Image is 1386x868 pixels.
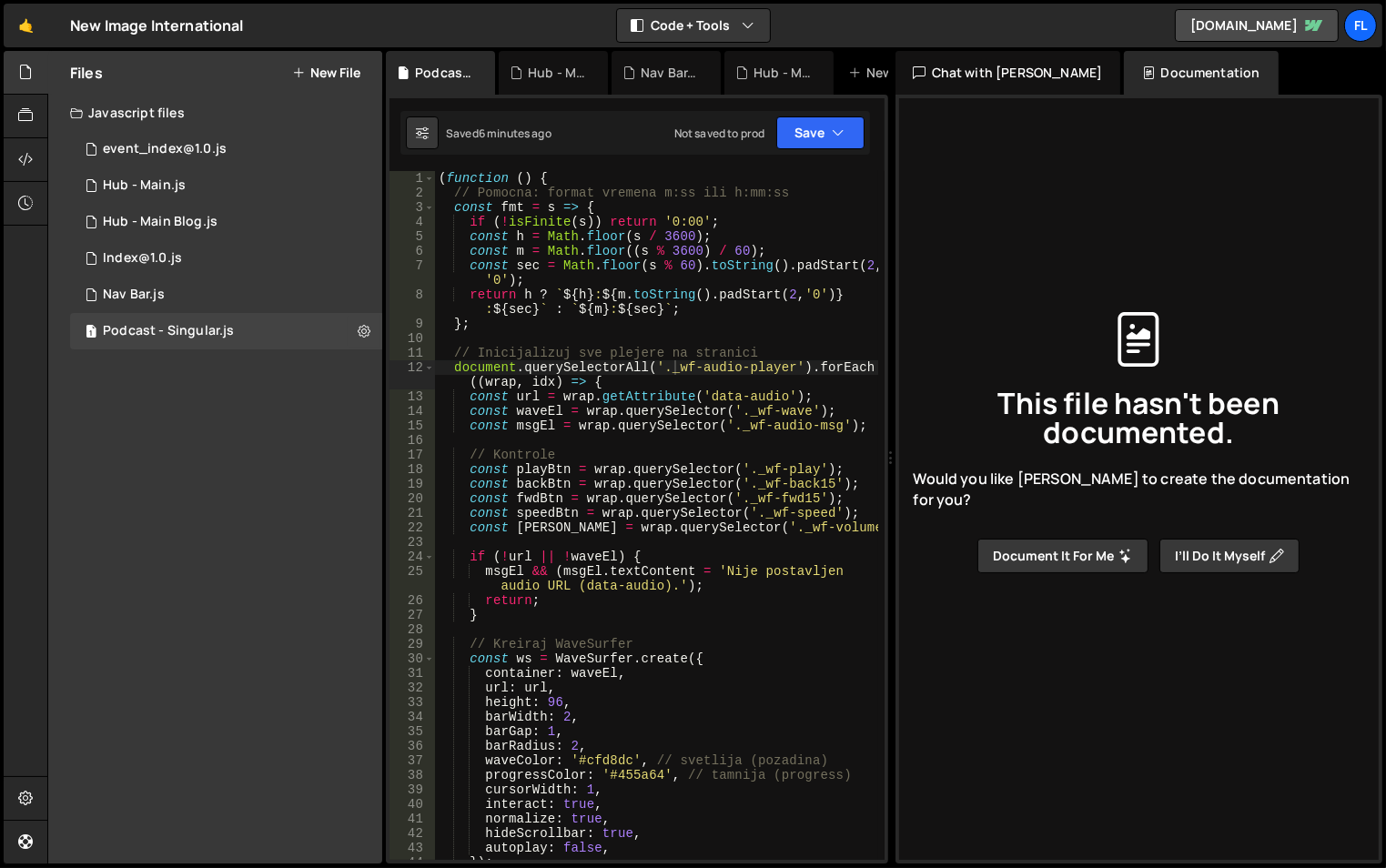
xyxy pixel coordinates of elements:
div: 16 [389,433,435,448]
button: New File [292,66,360,80]
div: 22 [389,520,435,535]
div: 7 [389,258,435,288]
div: 31 [389,666,435,681]
a: 🤙 [4,4,48,47]
div: 8 [389,288,435,317]
div: 36 [389,739,435,753]
button: I’ll do it myself [1159,539,1300,573]
div: Podcast - Singular.js [103,323,234,339]
span: Would you like [PERSON_NAME] to create the documentation for you? [914,469,1365,510]
div: Not saved to prod [674,126,765,141]
div: New Image International [70,15,244,36]
h2: Files [70,63,103,83]
div: 32 [389,681,435,695]
div: 41 [389,812,435,826]
div: 25 [389,564,435,593]
button: Document it for me [977,539,1148,573]
div: 28 [389,622,435,637]
div: New File [848,64,925,82]
div: 15795/46513.js [70,277,382,313]
button: Code + Tools [617,9,770,42]
div: 40 [389,797,435,812]
div: 18 [389,462,435,477]
div: 6 [389,244,435,258]
div: 14 [389,404,435,419]
div: 24 [389,550,435,564]
div: 3 [389,200,435,215]
div: 20 [389,491,435,506]
span: 1 [86,326,96,340]
div: 9 [389,317,435,331]
div: Hub - Main.js [103,177,186,194]
div: 26 [389,593,435,608]
div: Hub - Main Blog.js [103,214,218,230]
div: 4 [389,215,435,229]
div: 42 [389,826,435,841]
div: Nav Bar.js [641,64,699,82]
div: 35 [389,724,435,739]
div: 23 [389,535,435,550]
div: 5 [389,229,435,244]
div: 15 [389,419,435,433]
div: 37 [389,753,435,768]
div: 17 [389,448,435,462]
a: [DOMAIN_NAME] [1175,9,1339,42]
div: 27 [389,608,435,622]
div: 12 [389,360,435,389]
button: Save [776,116,865,149]
div: 11 [389,346,435,360]
div: 15795/46323.js [70,167,382,204]
div: 29 [389,637,435,651]
div: Podcast - Singular.js [415,64,473,82]
div: Nav Bar.js [103,287,165,303]
div: 34 [389,710,435,724]
div: 21 [389,506,435,520]
div: Hub - Main.js [754,64,812,82]
div: Documentation [1124,51,1278,95]
div: 19 [389,477,435,491]
div: 10 [389,331,435,346]
div: 2 [389,186,435,200]
a: Fl [1344,9,1377,42]
div: 13 [389,389,435,404]
div: 43 [389,841,435,855]
div: 30 [389,651,435,666]
div: Chat with [PERSON_NAME] [895,51,1121,95]
div: event_index@1.0.js [103,141,227,157]
div: 33 [389,695,435,710]
div: Saved [446,126,551,141]
div: 15795/44313.js [70,240,382,277]
div: 6 minutes ago [479,126,551,141]
div: 15795/42190.js [70,131,382,167]
div: 15795/46556.js [70,313,382,349]
div: 1 [389,171,435,186]
div: 39 [389,782,435,797]
div: Javascript files [48,95,382,131]
div: 15795/46353.js [70,204,382,240]
div: 38 [389,768,435,782]
span: This file hasn't been documented. [914,389,1365,447]
div: Hub - Main Blog.js [528,64,586,82]
div: Index@1.0.js [103,250,182,267]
